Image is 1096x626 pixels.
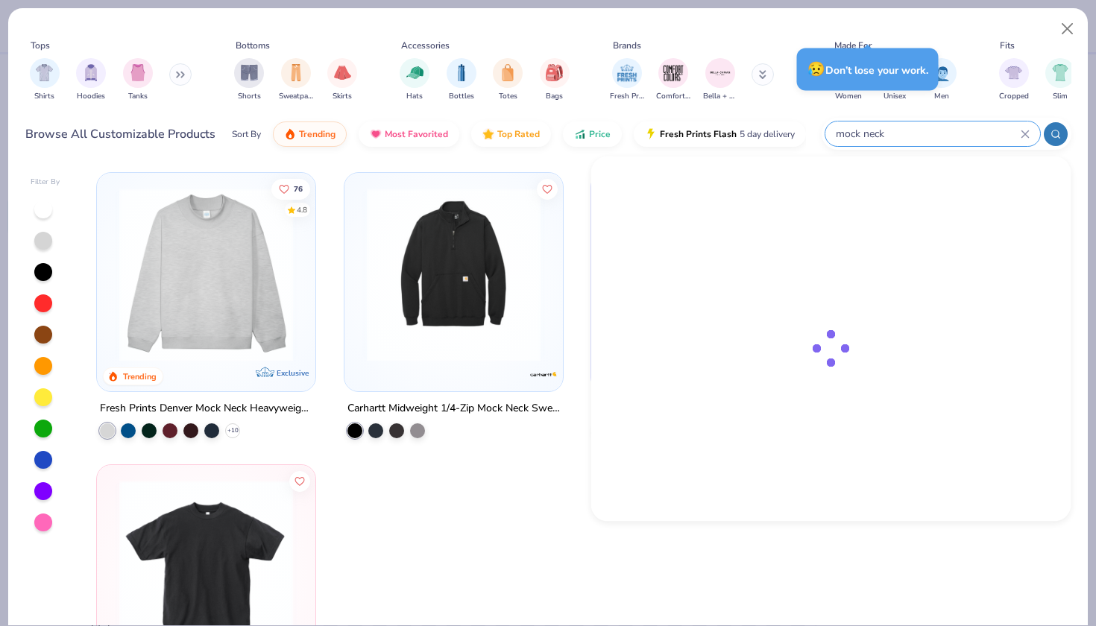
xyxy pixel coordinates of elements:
[232,127,261,141] div: Sort By
[273,121,347,147] button: Trending
[449,91,474,102] span: Bottles
[385,128,448,140] span: Most Favorited
[359,188,548,361] img: fa30a71f-ae49-4e0d-8c1b-95533b14cc8e
[31,39,50,52] div: Tops
[31,177,60,188] div: Filter By
[36,64,53,81] img: Shirts Image
[471,121,551,147] button: Top Rated
[447,58,476,102] div: filter for Bottles
[130,64,146,81] img: Tanks Image
[709,62,731,84] img: Bella + Canvas Image
[447,58,476,102] button: filter button
[645,128,657,140] img: flash.gif
[497,128,540,140] span: Top Rated
[660,128,737,140] span: Fresh Prints Flash
[834,125,1021,142] input: Try "T-Shirt"
[1054,15,1082,43] button: Close
[1045,58,1075,102] button: filter button
[406,64,423,81] img: Hats Image
[241,64,258,81] img: Shorts Image
[703,58,737,102] div: filter for Bella + Canvas
[1000,39,1015,52] div: Fits
[656,91,690,102] span: Comfort Colors
[453,64,470,81] img: Bottles Image
[999,58,1029,102] div: filter for Cropped
[76,58,106,102] div: filter for Hoodies
[112,188,300,361] img: f5d85501-0dbb-4ee4-b115-c08fa3845d83
[999,91,1029,102] span: Cropped
[327,58,357,102] div: filter for Skirts
[740,126,795,143] span: 5 day delivery
[401,39,450,52] div: Accessories
[77,91,105,102] span: Hoodies
[279,58,313,102] div: filter for Sweatpants
[288,64,304,81] img: Sweatpants Image
[634,121,806,147] button: Fresh Prints Flash5 day delivery
[662,62,684,84] img: Comfort Colors Image
[540,58,570,102] button: filter button
[227,426,239,435] span: + 10
[610,91,644,102] span: Fresh Prints
[482,128,494,140] img: TopRated.gif
[333,91,352,102] span: Skirts
[834,39,872,52] div: Made For
[546,64,562,81] img: Bags Image
[123,58,153,102] div: filter for Tanks
[297,204,307,215] div: 4.8
[271,178,310,199] button: Like
[299,128,336,140] span: Trending
[499,91,517,102] span: Totes
[563,121,622,147] button: Price
[797,48,939,91] div: Don’t lose your work.
[807,60,825,79] span: 😥
[30,58,60,102] button: filter button
[234,58,264,102] button: filter button
[236,39,270,52] div: Bottoms
[835,91,862,102] span: Women
[589,128,611,140] span: Price
[83,64,99,81] img: Hoodies Image
[999,58,1029,102] button: filter button
[540,58,570,102] div: filter for Bags
[1045,58,1075,102] div: filter for Slim
[279,91,313,102] span: Sweatpants
[76,58,106,102] button: filter button
[656,58,690,102] div: filter for Comfort Colors
[703,58,737,102] button: filter button
[529,359,558,389] img: Carhartt logo
[546,91,563,102] span: Bags
[123,58,153,102] button: filter button
[234,58,264,102] div: filter for Shorts
[334,64,351,81] img: Skirts Image
[34,91,54,102] span: Shirts
[128,91,148,102] span: Tanks
[536,178,557,199] button: Like
[1053,91,1068,102] span: Slim
[406,91,423,102] span: Hats
[610,58,644,102] button: filter button
[294,185,303,192] span: 76
[493,58,523,102] div: filter for Totes
[1052,64,1068,81] img: Slim Image
[359,121,459,147] button: Most Favorited
[347,399,560,418] div: Carhartt Midweight 1/4-Zip Mock Neck Sweatshirt
[327,58,357,102] button: filter button
[277,368,309,378] span: Exclusive
[400,58,429,102] button: filter button
[289,471,310,492] button: Like
[238,91,261,102] span: Shorts
[616,62,638,84] img: Fresh Prints Image
[703,91,737,102] span: Bella + Canvas
[30,58,60,102] div: filter for Shirts
[370,128,382,140] img: most_fav.gif
[1005,64,1022,81] img: Cropped Image
[100,399,312,418] div: Fresh Prints Denver Mock Neck Heavyweight Sweatshirt
[613,39,641,52] div: Brands
[500,64,516,81] img: Totes Image
[284,128,296,140] img: trending.gif
[884,91,906,102] span: Unisex
[493,58,523,102] button: filter button
[279,58,313,102] button: filter button
[25,125,215,143] div: Browse All Customizable Products
[656,58,690,102] button: filter button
